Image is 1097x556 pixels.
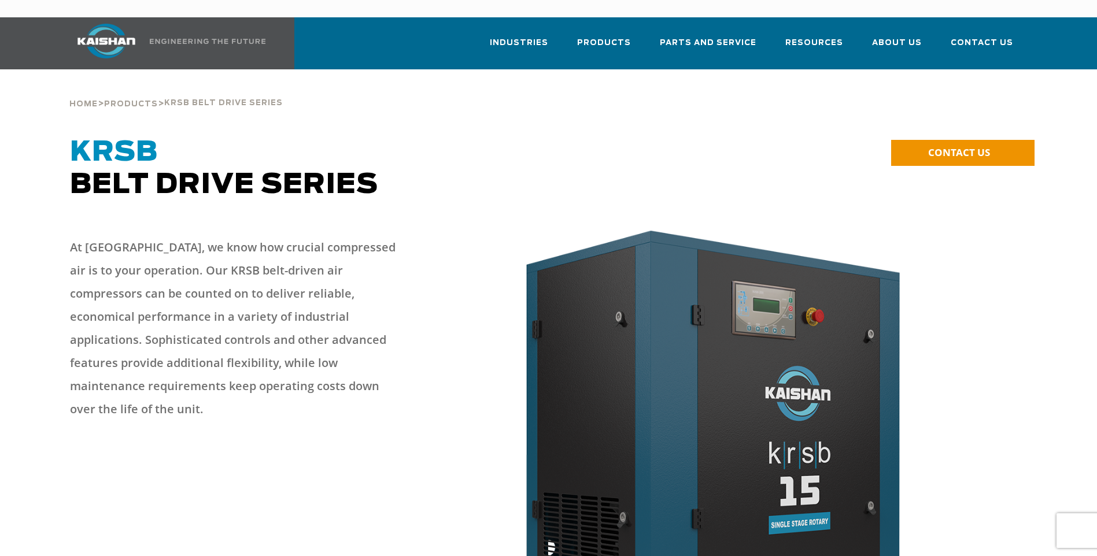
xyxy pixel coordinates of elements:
[63,17,268,69] a: Kaishan USA
[577,28,631,67] a: Products
[891,140,1035,166] a: CONTACT US
[660,28,756,67] a: Parts and Service
[660,36,756,50] span: Parts and Service
[490,36,548,50] span: Industries
[577,36,631,50] span: Products
[490,28,548,67] a: Industries
[70,139,158,166] span: KRSB
[70,139,378,199] span: Belt Drive Series
[63,24,150,58] img: kaishan logo
[951,36,1013,50] span: Contact Us
[104,98,158,109] a: Products
[785,28,843,67] a: Resources
[164,99,283,107] span: krsb belt drive series
[928,146,990,159] span: CONTACT US
[150,39,265,44] img: Engineering the future
[70,236,405,421] p: At [GEOGRAPHIC_DATA], we know how crucial compressed air is to your operation. Our KRSB belt-driv...
[951,28,1013,67] a: Contact Us
[785,36,843,50] span: Resources
[104,101,158,108] span: Products
[69,69,283,113] div: > >
[872,28,922,67] a: About Us
[69,98,98,109] a: Home
[872,36,922,50] span: About Us
[69,101,98,108] span: Home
